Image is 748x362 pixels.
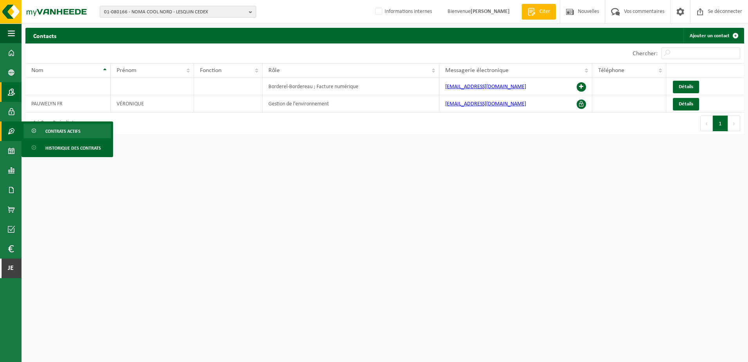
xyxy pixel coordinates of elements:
a: Détails [673,98,699,110]
label: Chercher: [633,51,658,57]
span: Prénom [117,67,137,74]
div: 1 à 2 sur 2 résultats [29,116,76,130]
span: Contrats actifs [45,124,81,139]
strong: [PERSON_NAME] [471,9,510,14]
span: 01-080166 - NOMA COOL NORD - LESQUIN CEDEX [104,6,246,18]
h2: Contacts [25,28,64,43]
span: Historique des contrats [45,141,101,156]
span: Fonction [200,67,221,74]
a: Historique des contrats [23,140,111,155]
label: Informations internes [374,6,432,18]
td: VÉRONIQUE [111,95,194,112]
td: PAUWELYN FR [25,95,111,112]
a: [EMAIL_ADDRESS][DOMAIN_NAME] [445,84,526,90]
font: Bienvenue [448,9,510,14]
button: Précédent [700,116,713,131]
span: Rôle [268,67,280,74]
button: Prochain [728,116,740,131]
span: Citer [538,8,552,16]
span: Détails [679,101,693,107]
td: Borderel-Bordereau ; Facture numérique [263,78,440,95]
button: 1 [713,116,728,131]
a: Détails [673,81,699,93]
td: Gestion de l’environnement [263,95,440,112]
span: Messagerie électronique [445,67,509,74]
span: Je [8,259,14,278]
span: Détails [679,84,693,89]
span: Nom [31,67,43,74]
a: Contrats actifs [23,123,111,138]
font: Ajouter un contact [690,33,730,38]
a: [EMAIL_ADDRESS][DOMAIN_NAME] [445,101,526,107]
span: Téléphone [598,67,624,74]
a: Citer [521,4,556,20]
button: 01-080166 - NOMA COOL NORD - LESQUIN CEDEX [100,6,256,18]
a: Ajouter un contact [683,28,743,43]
